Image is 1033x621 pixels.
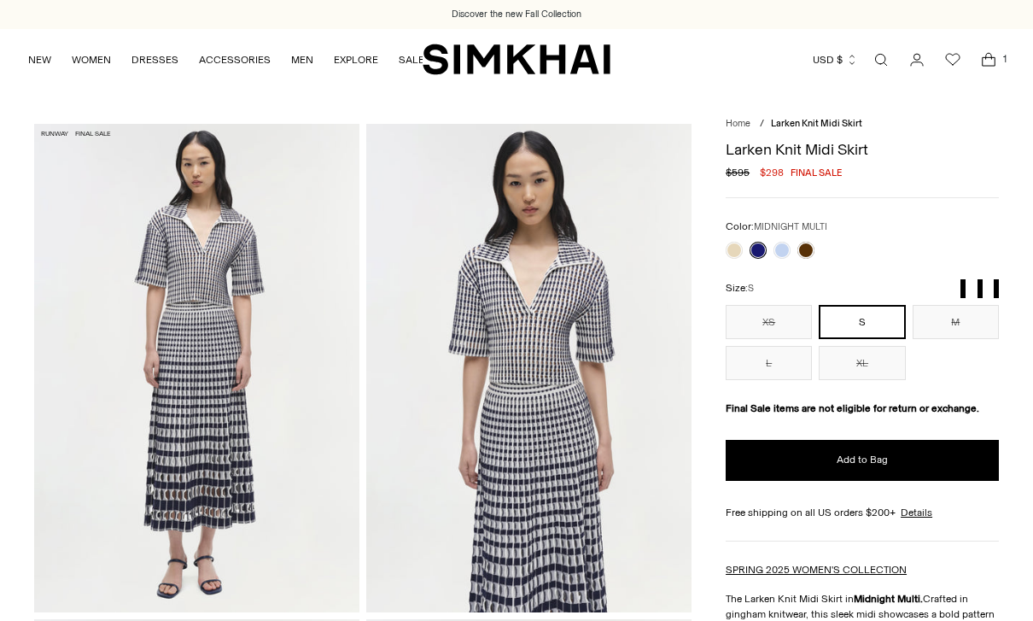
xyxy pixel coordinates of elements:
button: S [819,305,905,339]
div: Free shipping on all US orders $200+ [726,505,999,520]
a: SALE [399,41,424,79]
a: DRESSES [131,41,178,79]
strong: Midnight Multi. [854,593,923,605]
button: M [913,305,999,339]
a: EXPLORE [334,41,378,79]
a: Home [726,118,750,129]
button: XL [819,346,905,380]
span: 1 [997,51,1013,67]
img: Larken Knit Midi Skirt [366,124,692,612]
a: WOMEN [72,41,111,79]
a: MEN [291,41,313,79]
nav: breadcrumbs [726,117,999,132]
a: Wishlist [936,43,970,77]
a: Details [901,505,932,520]
strong: Final Sale items are not eligible for return or exchange. [726,402,979,414]
button: USD $ [813,41,858,79]
button: Add to Bag [726,440,999,481]
a: NEW [28,41,51,79]
button: L [726,346,812,380]
label: Color: [726,219,827,235]
span: MIDNIGHT MULTI [754,221,827,232]
h1: Larken Knit Midi Skirt [726,142,999,157]
a: ACCESSORIES [199,41,271,79]
label: Size: [726,280,754,296]
a: Discover the new Fall Collection [452,8,581,21]
a: Open search modal [864,43,898,77]
button: XS [726,305,812,339]
span: $298 [760,165,784,180]
a: Open cart modal [972,43,1006,77]
span: Add to Bag [837,453,888,467]
div: / [760,117,764,132]
span: S [748,283,754,294]
span: Larken Knit Midi Skirt [771,118,862,129]
a: SIMKHAI [423,43,610,76]
a: SPRING 2025 WOMEN'S COLLECTION [726,564,907,576]
a: Go to the account page [900,43,934,77]
s: $595 [726,165,750,180]
img: Larken Knit Midi Skirt [34,124,359,612]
